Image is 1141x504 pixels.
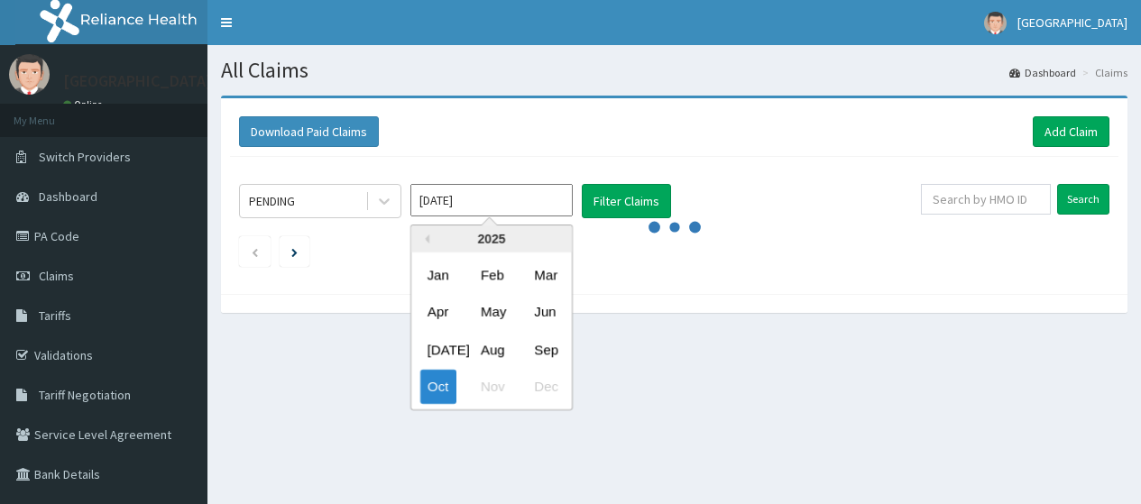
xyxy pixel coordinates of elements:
[249,192,295,210] div: PENDING
[251,243,259,260] a: Previous page
[9,54,50,95] img: User Image
[291,243,298,260] a: Next page
[648,200,702,254] svg: audio-loading
[1033,116,1109,147] a: Add Claim
[63,98,106,111] a: Online
[420,296,456,329] div: Choose April 2025
[39,387,131,403] span: Tariff Negotiation
[527,258,563,291] div: Choose March 2025
[39,188,97,205] span: Dashboard
[1078,65,1127,80] li: Claims
[474,258,510,291] div: Choose February 2025
[420,234,429,243] button: Previous Year
[63,73,212,89] p: [GEOGRAPHIC_DATA]
[527,333,563,366] div: Choose September 2025
[582,184,671,218] button: Filter Claims
[420,258,456,291] div: Choose January 2025
[527,296,563,329] div: Choose June 2025
[984,12,1007,34] img: User Image
[420,371,456,404] div: Choose October 2025
[1009,65,1076,80] a: Dashboard
[1017,14,1127,31] span: [GEOGRAPHIC_DATA]
[39,268,74,284] span: Claims
[921,184,1051,215] input: Search by HMO ID
[411,225,572,252] div: 2025
[239,116,379,147] button: Download Paid Claims
[420,333,456,366] div: Choose July 2025
[474,296,510,329] div: Choose May 2025
[39,307,71,324] span: Tariffs
[474,333,510,366] div: Choose August 2025
[221,59,1127,82] h1: All Claims
[411,256,572,406] div: month 2025-10
[1057,184,1109,215] input: Search
[39,149,131,165] span: Switch Providers
[410,184,573,216] input: Select Month and Year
